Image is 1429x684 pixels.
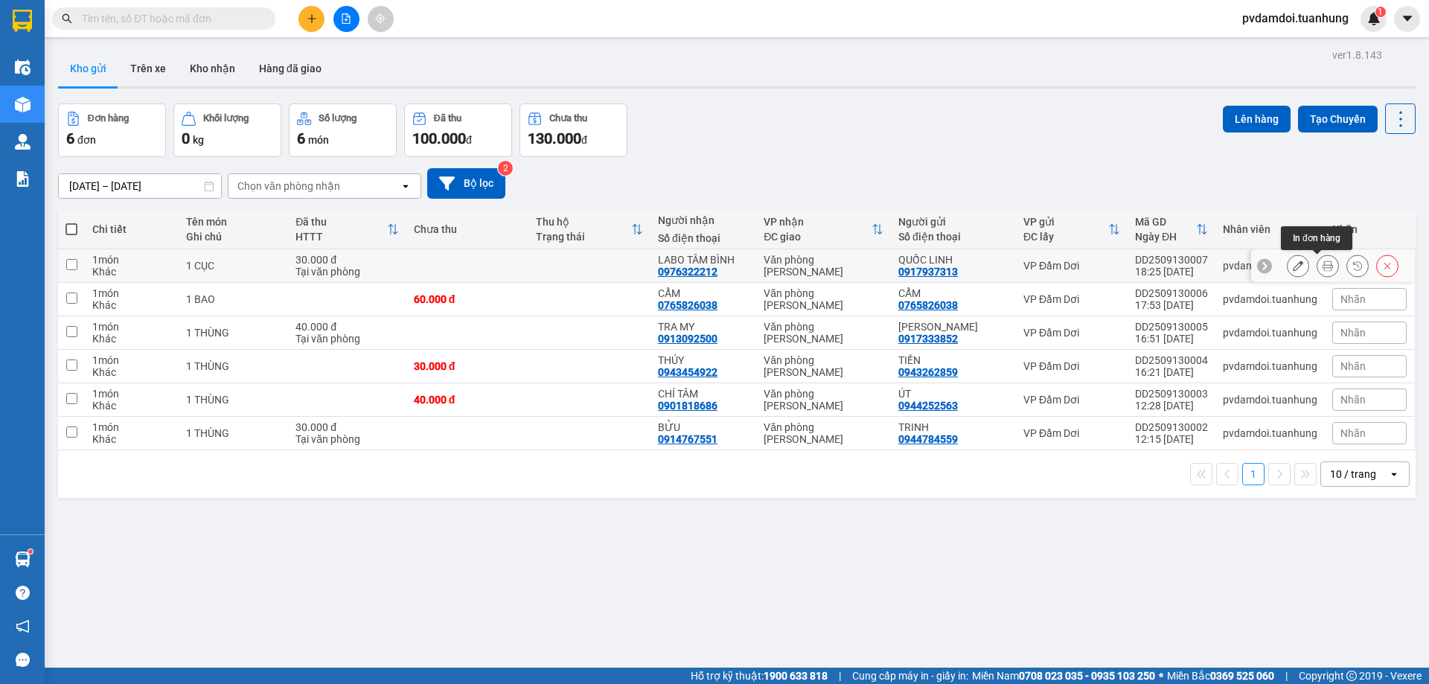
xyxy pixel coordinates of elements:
[764,421,883,445] div: Văn phòng [PERSON_NAME]
[1135,321,1208,333] div: DD2509130005
[658,421,749,433] div: BỬU
[92,287,171,299] div: 1 món
[333,6,359,32] button: file-add
[1223,260,1317,272] div: pvdamdoi.tuanhung
[1135,231,1196,243] div: Ngày ĐH
[1223,106,1291,132] button: Lên hàng
[1135,216,1196,228] div: Mã GD
[1023,293,1120,305] div: VP Đầm Dơi
[434,113,461,124] div: Đã thu
[1340,394,1366,406] span: Nhãn
[92,354,171,366] div: 1 món
[1394,6,1420,32] button: caret-down
[15,552,31,567] img: warehouse-icon
[1023,394,1120,406] div: VP Đầm Dơi
[186,427,281,439] div: 1 THÙNG
[1388,468,1400,480] svg: open
[86,10,211,28] b: [PERSON_NAME]
[15,134,31,150] img: warehouse-icon
[658,287,749,299] div: CẨM
[1159,673,1163,679] span: ⚪️
[1378,7,1383,17] span: 1
[193,134,204,146] span: kg
[15,60,31,75] img: warehouse-icon
[898,216,1008,228] div: Người gửi
[658,266,717,278] div: 0976322212
[92,433,171,445] div: Khác
[77,134,96,146] span: đơn
[1375,7,1386,17] sup: 1
[86,54,97,66] span: phone
[1223,427,1317,439] div: pvdamdoi.tuanhung
[92,223,171,235] div: Chi tiết
[92,254,171,266] div: 1 món
[368,6,394,32] button: aim
[1023,427,1120,439] div: VP Đầm Dơi
[658,254,749,266] div: LABO TÂM BÌNH
[92,333,171,345] div: Khác
[658,214,749,226] div: Người nhận
[295,254,399,266] div: 30.000 đ
[427,168,505,199] button: Bộ lọc
[1285,668,1288,684] span: |
[295,266,399,278] div: Tại văn phòng
[16,586,30,600] span: question-circle
[203,113,249,124] div: Khối lượng
[66,130,74,147] span: 6
[1135,333,1208,345] div: 16:51 [DATE]
[498,161,513,176] sup: 2
[898,333,958,345] div: 0917333852
[247,51,333,86] button: Hàng đã giao
[1298,106,1378,132] button: Tạo Chuyến
[898,354,1008,366] div: TIỀN
[15,97,31,112] img: warehouse-icon
[1023,231,1108,243] div: ĐC lấy
[295,433,399,445] div: Tại văn phòng
[691,668,828,684] span: Hỗ trợ kỹ thuật:
[1135,254,1208,266] div: DD2509130007
[295,231,387,243] div: HTTT
[1135,299,1208,311] div: 17:53 [DATE]
[549,113,587,124] div: Chưa thu
[289,103,397,157] button: Số lượng6món
[404,103,512,157] button: Đã thu100.000đ
[1242,463,1265,485] button: 1
[1128,210,1215,249] th: Toggle SortBy
[82,10,258,27] input: Tìm tên, số ĐT hoặc mã đơn
[7,51,284,70] li: 02839.63.63.63
[237,179,340,194] div: Chọn văn phòng nhận
[839,668,841,684] span: |
[1135,400,1208,412] div: 12:28 [DATE]
[1023,260,1120,272] div: VP Đầm Dơi
[16,653,30,667] span: message
[92,266,171,278] div: Khác
[658,299,717,311] div: 0765826038
[898,433,958,445] div: 0944784559
[1340,360,1366,372] span: Nhãn
[1167,668,1274,684] span: Miền Bắc
[1340,427,1366,439] span: Nhãn
[898,231,1008,243] div: Số điện thoại
[1135,287,1208,299] div: DD2509130006
[295,421,399,433] div: 30.000 đ
[898,299,958,311] div: 0765826038
[186,216,281,228] div: Tên món
[658,388,749,400] div: CHÍ TÂM
[88,113,129,124] div: Đơn hàng
[92,366,171,378] div: Khác
[1135,266,1208,278] div: 18:25 [DATE]
[898,321,1008,333] div: TRƯƠNG THÚY LAN
[295,333,399,345] div: Tại văn phòng
[898,421,1008,433] div: TRINH
[7,93,167,118] b: GỬI : VP Đầm Dơi
[186,360,281,372] div: 1 THÙNG
[1287,255,1309,277] div: Sửa đơn hàng
[186,231,281,243] div: Ghi chú
[536,231,631,243] div: Trạng thái
[92,388,171,400] div: 1 món
[1223,293,1317,305] div: pvdamdoi.tuanhung
[658,333,717,345] div: 0913092500
[852,668,968,684] span: Cung cấp máy in - giấy in:
[307,13,317,24] span: plus
[92,400,171,412] div: Khác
